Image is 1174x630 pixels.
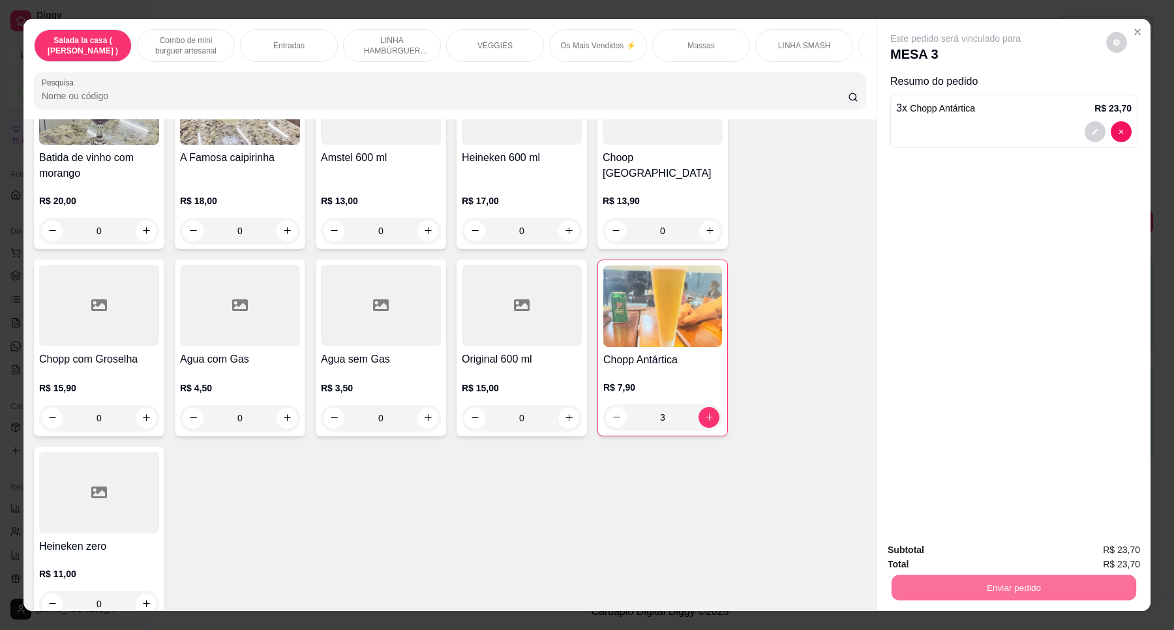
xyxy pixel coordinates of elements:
button: increase-product-quantity [277,220,297,241]
button: increase-product-quantity [277,408,297,428]
button: increase-product-quantity [558,408,579,428]
p: R$ 13,90 [603,194,723,207]
h4: Chopp Antártica [603,352,722,368]
p: R$ 18,00 [180,194,300,207]
p: R$ 20,00 [39,194,159,207]
h4: Amstel 600 ml [321,150,441,166]
p: Salada la casa ( [PERSON_NAME] ) [45,35,121,56]
h4: Chopp com Groselha [39,352,159,367]
button: Close [1127,22,1148,42]
button: decrease-product-quantity [464,220,485,241]
button: decrease-product-quantity [605,220,626,241]
p: Massas [687,40,714,51]
p: R$ 17,00 [462,194,582,207]
p: Combo de mini burguer artesanal [148,35,224,56]
p: R$ 3,50 [321,382,441,395]
label: Pesquisa [42,77,78,88]
button: decrease-product-quantity [42,593,63,614]
button: decrease-product-quantity [324,408,344,428]
img: product-image [603,265,722,347]
p: Este pedido será vinculado para [890,32,1021,45]
button: increase-product-quantity [136,220,157,241]
p: R$ 4,50 [180,382,300,395]
button: increase-product-quantity [417,220,438,241]
h4: Heineken zero [39,539,159,554]
p: R$ 23,70 [1094,102,1132,115]
button: decrease-product-quantity [1085,121,1106,142]
input: Pesquisa [42,89,848,102]
button: increase-product-quantity [699,220,720,241]
span: Chopp Antártica [910,103,975,113]
button: decrease-product-quantity [42,408,63,428]
h4: Agua sem Gas [321,352,441,367]
button: decrease-product-quantity [606,407,627,428]
p: R$ 15,00 [462,382,582,395]
button: decrease-product-quantity [324,220,344,241]
button: increase-product-quantity [558,220,579,241]
p: MESA 3 [890,45,1021,63]
p: Entradas [273,40,305,51]
button: increase-product-quantity [417,408,438,428]
h4: Heineken 600 ml [462,150,582,166]
button: decrease-product-quantity [183,408,203,428]
p: LINHA SMASH [778,40,831,51]
h4: Original 600 ml [462,352,582,367]
h4: Agua com Gas [180,352,300,367]
p: LINHA HAMBÚRGUER ANGUS [354,35,430,56]
button: Enviar pedido [892,575,1136,601]
p: Os Mais Vendidos ⚡️ [560,40,635,51]
h4: Choop [GEOGRAPHIC_DATA] [603,150,723,181]
p: R$ 13,00 [321,194,441,207]
button: decrease-product-quantity [1106,32,1127,53]
h4: Batida de vinho com morango [39,150,159,181]
p: VEGGIES [477,40,513,51]
button: decrease-product-quantity [464,408,485,428]
h4: A Famosa caipirinha [180,150,300,166]
p: 3 x [896,100,975,116]
button: increase-product-quantity [136,593,157,614]
p: R$ 15,90 [39,382,159,395]
p: Resumo do pedido [890,74,1137,89]
button: increase-product-quantity [136,408,157,428]
button: increase-product-quantity [699,407,719,428]
button: decrease-product-quantity [1111,121,1132,142]
button: decrease-product-quantity [42,220,63,241]
button: decrease-product-quantity [183,220,203,241]
p: R$ 7,90 [603,381,722,394]
p: R$ 11,00 [39,567,159,580]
